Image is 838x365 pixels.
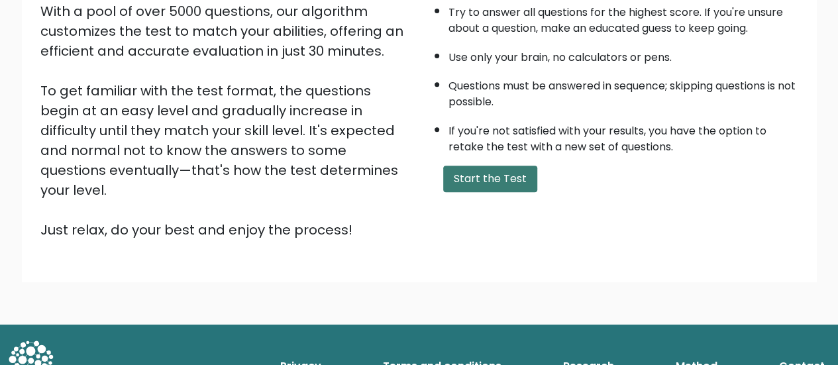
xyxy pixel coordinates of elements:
li: Questions must be answered in sequence; skipping questions is not possible. [448,72,798,110]
li: Use only your brain, no calculators or pens. [448,43,798,66]
li: If you're not satisfied with your results, you have the option to retake the test with a new set ... [448,117,798,155]
button: Start the Test [443,166,537,192]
